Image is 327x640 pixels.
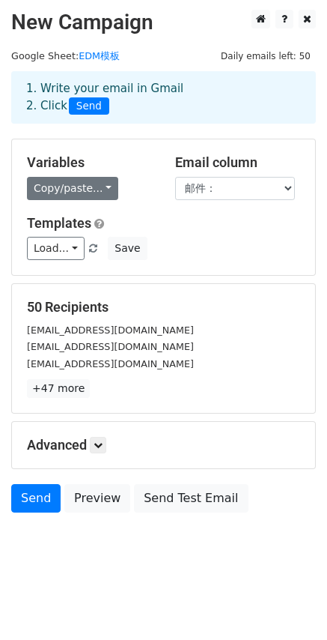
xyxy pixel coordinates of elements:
[15,80,312,115] div: 1. Write your email in Gmail 2. Click
[27,341,194,352] small: [EMAIL_ADDRESS][DOMAIN_NAME]
[27,379,90,398] a: +47 more
[27,324,194,336] small: [EMAIL_ADDRESS][DOMAIN_NAME]
[175,154,301,171] h5: Email column
[11,484,61,513] a: Send
[64,484,130,513] a: Preview
[27,358,194,369] small: [EMAIL_ADDRESS][DOMAIN_NAME]
[252,568,327,640] div: 聊天小组件
[79,50,120,61] a: EDM模板
[252,568,327,640] iframe: Chat Widget
[27,215,91,231] a: Templates
[216,50,316,61] a: Daily emails left: 50
[27,177,118,200] a: Copy/paste...
[27,437,300,453] h5: Advanced
[27,299,300,316] h5: 50 Recipients
[134,484,248,513] a: Send Test Email
[216,48,316,64] span: Daily emails left: 50
[11,10,316,35] h2: New Campaign
[11,50,120,61] small: Google Sheet:
[108,237,147,260] button: Save
[27,154,153,171] h5: Variables
[27,237,85,260] a: Load...
[69,97,109,115] span: Send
